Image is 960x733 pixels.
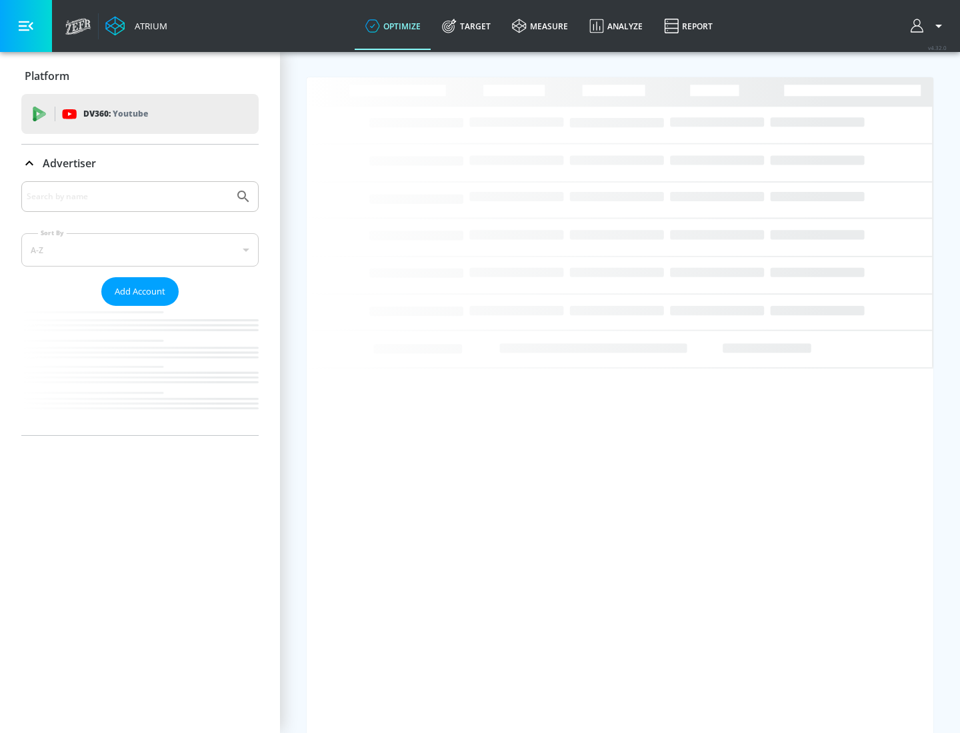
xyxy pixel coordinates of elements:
p: Advertiser [43,156,96,171]
a: Report [653,2,723,50]
label: Sort By [38,229,67,237]
div: Advertiser [21,181,259,435]
span: Add Account [115,284,165,299]
a: Target [431,2,501,50]
p: DV360: [83,107,148,121]
button: Add Account [101,277,179,306]
div: Platform [21,57,259,95]
span: v 4.32.0 [928,44,947,51]
p: Platform [25,69,69,83]
div: A-Z [21,233,259,267]
nav: list of Advertiser [21,306,259,435]
div: DV360: Youtube [21,94,259,134]
div: Advertiser [21,145,259,182]
div: Atrium [129,20,167,32]
p: Youtube [113,107,148,121]
input: Search by name [27,188,229,205]
a: Analyze [579,2,653,50]
a: Atrium [105,16,167,36]
a: optimize [355,2,431,50]
a: measure [501,2,579,50]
